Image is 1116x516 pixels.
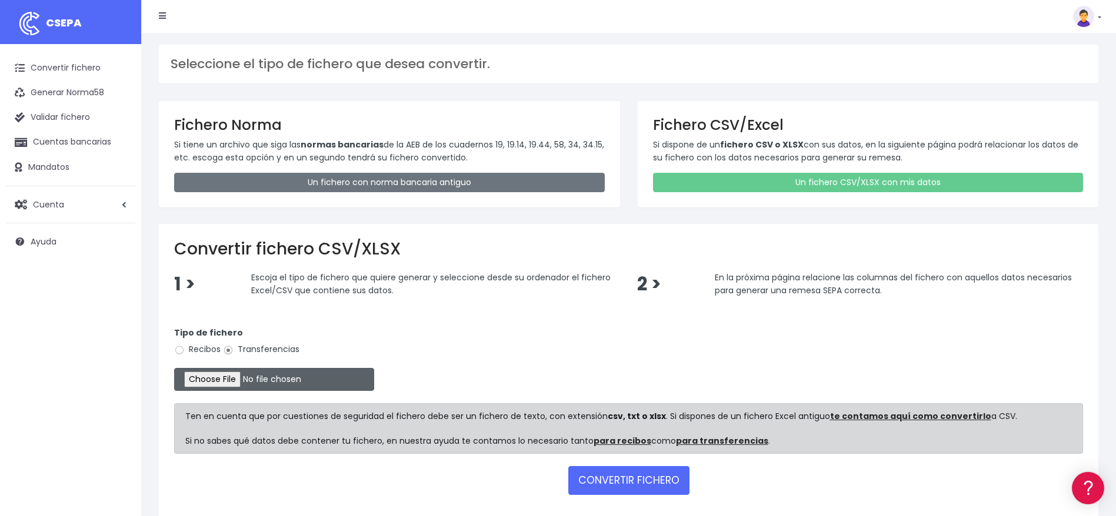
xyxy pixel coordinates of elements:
a: Cuentas bancarias [6,130,135,155]
a: Perfiles de empresas [12,203,224,222]
h3: Fichero Norma [174,116,605,133]
div: Facturación [12,233,224,244]
a: para recibos [594,435,651,447]
span: Ayuda [31,236,56,247]
label: Transferencias [223,343,299,356]
a: Convertir fichero [6,56,135,81]
span: Escoja el tipo de fichero que quiere generar y seleccione desde su ordenador el fichero Excel/CSV... [251,272,611,296]
div: Ten en cuenta que por cuestiones de seguridad el fichero debe ser un fichero de texto, con extens... [174,403,1083,454]
button: CONVERTIR FICHERO [568,466,689,494]
div: Convertir ficheros [12,130,224,141]
span: CSEPA [46,15,82,30]
p: Si tiene un archivo que siga las de la AEB de los cuadernos 19, 19.14, 19.44, 58, 34, 34.15, etc.... [174,138,605,165]
span: En la próxima página relacione las columnas del fichero con aquellos datos necesarios para genera... [715,272,1072,296]
a: Problemas habituales [12,167,224,185]
span: 2 > [637,272,661,297]
div: Programadores [12,282,224,293]
a: Generar Norma58 [6,81,135,105]
strong: csv, txt o xlsx [608,410,666,422]
a: Validar fichero [6,105,135,130]
p: Si dispone de un con sus datos, en la siguiente página podrá relacionar los datos de su fichero c... [653,138,1084,165]
img: profile [1073,6,1094,27]
img: logo [15,9,44,38]
a: para transferencias [676,435,768,447]
a: Videotutoriales [12,185,224,203]
a: POWERED BY ENCHANT [162,339,226,350]
a: Un fichero con norma bancaria antiguo [174,173,605,192]
strong: normas bancarias [301,139,384,150]
strong: Tipo de fichero [174,327,243,339]
h2: Convertir fichero CSV/XLSX [174,239,1083,259]
a: Formatos [12,149,224,167]
a: General [12,252,224,270]
span: Cuenta [33,198,64,210]
a: Cuenta [6,192,135,217]
span: 1 > [174,272,195,297]
a: Ayuda [6,229,135,254]
a: Mandatos [6,155,135,180]
label: Recibos [174,343,221,356]
a: Un fichero CSV/XLSX con mis datos [653,173,1084,192]
a: API [12,300,224,319]
div: Información general [12,82,224,93]
strong: fichero CSV o XLSX [720,139,804,150]
a: Información general [12,100,224,118]
h3: Fichero CSV/Excel [653,116,1084,133]
button: Contáctanos [12,314,224,335]
h3: Seleccione el tipo de fichero que desea convertir. [171,56,1087,72]
a: te contamos aquí como convertirlo [830,410,991,422]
